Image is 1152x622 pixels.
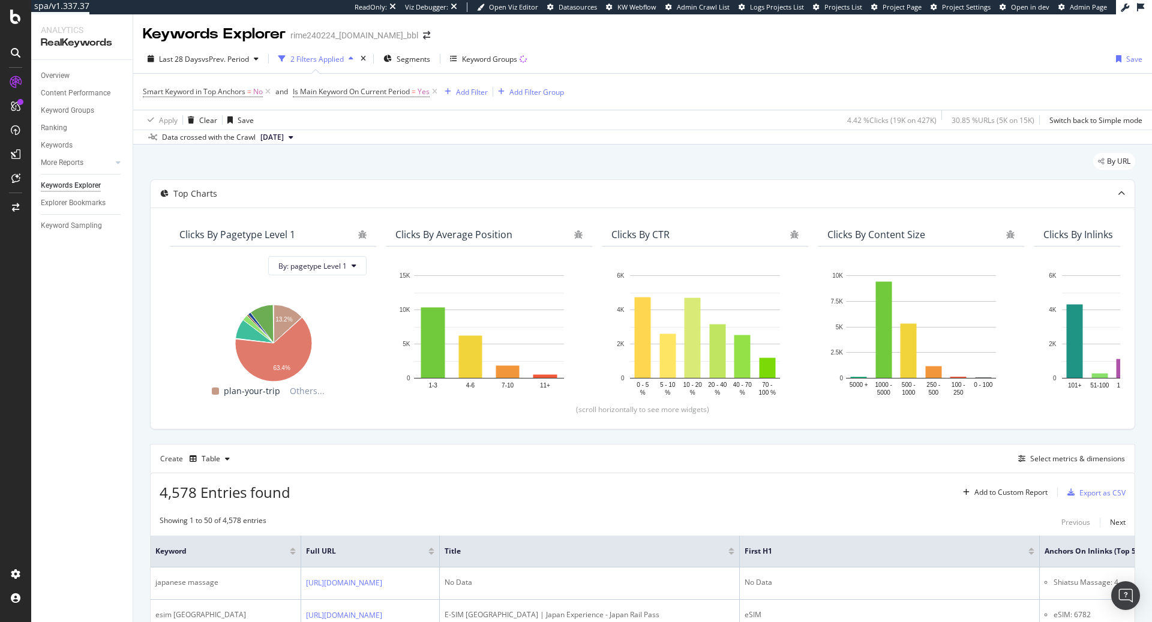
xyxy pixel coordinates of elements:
[759,389,776,396] text: 100 %
[824,2,862,11] span: Projects List
[617,2,656,11] span: KW Webflow
[958,483,1048,502] button: Add to Custom Report
[621,375,625,381] text: 0
[160,482,290,502] span: 4,578 Entries found
[223,110,254,130] button: Save
[466,382,475,389] text: 4-6
[412,86,416,97] span: =
[611,269,799,398] div: A chart.
[1070,2,1107,11] span: Admin Page
[275,86,288,97] button: and
[926,381,940,388] text: 250 -
[690,389,695,396] text: %
[395,229,512,241] div: Clicks By Average Position
[247,86,251,97] span: =
[1090,382,1109,389] text: 51-100
[1111,49,1142,68] button: Save
[143,24,286,44] div: Keywords Explorer
[1063,483,1126,502] button: Export as CSV
[41,104,124,117] a: Keyword Groups
[275,317,292,323] text: 13.2%
[665,2,730,12] a: Admin Crawl List
[1061,517,1090,527] div: Previous
[41,179,101,192] div: Keywords Explorer
[606,2,656,12] a: KW Webflow
[407,375,410,381] text: 0
[660,381,676,388] text: 5 - 10
[832,272,843,279] text: 10K
[877,389,891,396] text: 5000
[358,230,367,239] div: bug
[238,115,254,125] div: Save
[395,269,583,398] svg: A chart.
[1058,2,1107,12] a: Admin Page
[445,609,734,620] div: E-SIM [GEOGRAPHIC_DATA] | Japan Experience - Japan Rail Pass
[547,2,597,12] a: Datasources
[974,381,993,388] text: 0 - 100
[827,229,925,241] div: Clicks By Content Size
[677,2,730,11] span: Admin Crawl List
[750,2,804,11] span: Logs Projects List
[847,115,937,125] div: 4.42 % Clicks ( 19K on 427K )
[733,381,752,388] text: 40 - 70
[41,87,124,100] a: Content Performance
[883,2,922,11] span: Project Page
[41,220,124,232] a: Keyword Sampling
[902,389,916,396] text: 1000
[665,389,670,396] text: %
[1043,229,1113,241] div: Clicks By Inlinks
[256,130,298,145] button: [DATE]
[400,307,410,313] text: 10K
[617,341,625,347] text: 2K
[952,381,965,388] text: 100 -
[183,110,217,130] button: Clear
[813,2,862,12] a: Projects List
[202,54,249,64] span: vs Prev. Period
[41,179,124,192] a: Keywords Explorer
[202,455,220,462] div: Table
[509,87,564,97] div: Add Filter Group
[224,384,280,398] span: plan-your-trip
[1049,307,1057,313] text: 4K
[462,54,517,64] div: Keyword Groups
[637,381,649,388] text: 0 - 5
[41,87,110,100] div: Content Performance
[428,382,437,389] text: 1-3
[41,139,73,152] div: Keywords
[155,609,296,620] div: esim [GEOGRAPHIC_DATA]
[179,298,367,384] svg: A chart.
[403,341,410,347] text: 5K
[1117,382,1132,389] text: 16-50
[1068,382,1082,389] text: 101+
[830,350,843,356] text: 2.5K
[445,49,532,68] button: Keyword Groups
[790,230,799,239] div: bug
[293,86,410,97] span: Is Main Keyword On Current Period
[1107,158,1130,165] span: By URL
[745,609,1034,620] div: eSIM
[1030,453,1125,464] div: Select metrics & dimensions
[41,36,123,50] div: RealKeywords
[306,546,410,557] span: Full URL
[1061,515,1090,530] button: Previous
[1110,517,1126,527] div: Next
[445,577,734,588] div: No Data
[1079,488,1126,498] div: Export as CSV
[306,609,382,621] a: [URL][DOMAIN_NAME]
[739,2,804,12] a: Logs Projects List
[273,365,290,371] text: 63.4%
[762,381,772,388] text: 70 -
[41,197,124,209] a: Explorer Bookmarks
[489,2,538,11] span: Open Viz Editor
[41,122,124,134] a: Ranking
[708,381,727,388] text: 20 - 40
[179,229,295,241] div: Clicks By pagetype Level 1
[839,375,843,381] text: 0
[397,54,430,64] span: Segments
[1110,515,1126,530] button: Next
[199,115,217,125] div: Clear
[1111,581,1140,610] div: Open Intercom Messenger
[931,2,991,12] a: Project Settings
[41,157,83,169] div: More Reports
